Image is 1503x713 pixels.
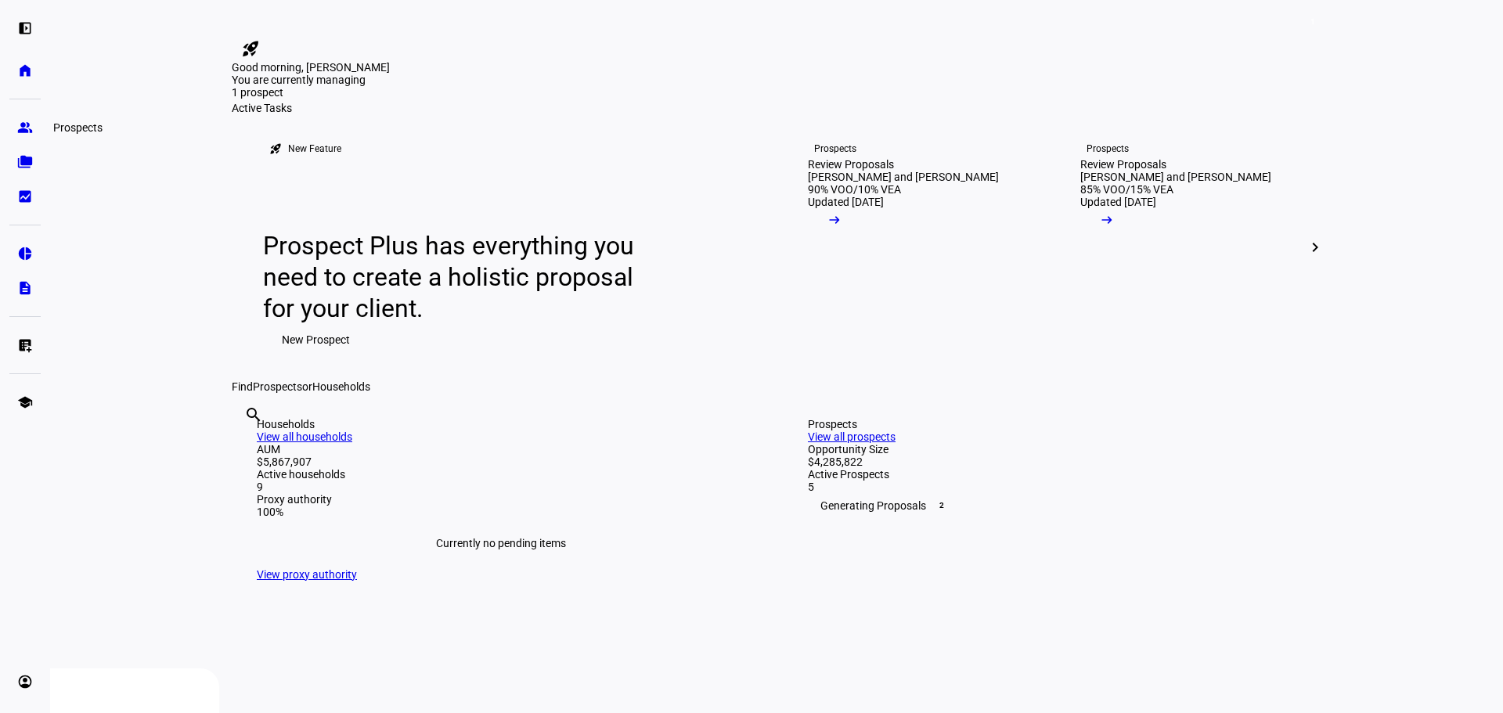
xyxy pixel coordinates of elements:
div: Currently no pending items [257,518,745,568]
button: New Prospect [263,324,369,355]
a: folder_copy [9,146,41,178]
div: Proxy authority [257,493,745,506]
div: Prospects [1087,142,1129,155]
div: Updated [DATE] [808,196,884,208]
eth-mat-symbol: bid_landscape [17,189,33,204]
eth-mat-symbol: school [17,394,33,410]
a: ProspectsReview Proposals[PERSON_NAME] and [PERSON_NAME] 90% VOO/10% VEAUpdated [DATE] [783,114,1043,380]
div: [PERSON_NAME] and [PERSON_NAME] 90% VOO/10% VEA [808,171,1018,196]
div: Opportunity Size [808,443,1296,456]
eth-mat-symbol: pie_chart [17,246,33,261]
span: Prospects [253,380,302,393]
div: 1 prospect [232,86,388,99]
mat-icon: rocket_launch [241,39,260,58]
a: group [9,112,41,143]
eth-mat-symbol: group [17,120,33,135]
a: View proxy authority [257,568,357,581]
div: Prospects [47,118,109,137]
eth-mat-symbol: account_circle [17,674,33,690]
a: bid_landscape [9,181,41,212]
div: Active households [257,468,745,481]
div: Households [257,418,745,430]
div: 100% [257,506,745,518]
span: Households [312,380,370,393]
a: pie_chart [9,238,41,269]
div: Active Prospects [808,468,1296,481]
a: description [9,272,41,304]
div: 9 [257,481,745,493]
a: View all households [257,430,352,443]
span: New Prospect [282,324,350,355]
div: Prospects [808,418,1296,430]
div: Good morning, [PERSON_NAME] [232,61,1321,74]
mat-icon: arrow_right_alt [1099,212,1115,228]
div: AUM [257,443,745,456]
div: Find or [232,380,1321,393]
eth-mat-symbol: description [17,280,33,296]
div: 5 [808,481,1296,493]
mat-icon: chevron_right [1306,238,1325,257]
eth-mat-symbol: home [17,63,33,78]
div: Active Tasks [232,102,1321,114]
eth-mat-symbol: folder_copy [17,154,33,170]
div: $4,285,822 [808,456,1296,468]
mat-icon: search [244,405,263,424]
eth-mat-symbol: list_alt_add [17,337,33,353]
div: Updated [DATE] [1080,196,1156,208]
input: Enter name of prospect or household [244,427,247,445]
div: Review Proposals [1080,158,1166,171]
div: Review Proposals [808,158,894,171]
a: home [9,55,41,86]
a: View all prospects [808,430,896,443]
eth-mat-symbol: left_panel_open [17,20,33,36]
div: Prospect Plus has everything you need to create a holistic proposal for your client. [263,230,649,324]
span: You are currently managing [232,74,366,86]
a: ProspectsReview Proposals[PERSON_NAME] and [PERSON_NAME] 85% VOO/15% VEAUpdated [DATE] [1055,114,1315,380]
div: Prospects [814,142,856,155]
span: 2 [935,499,948,512]
div: New Feature [288,142,341,155]
div: $5,867,907 [257,456,745,468]
mat-icon: rocket_launch [269,142,282,155]
div: [PERSON_NAME] and [PERSON_NAME] 85% VOO/15% VEA [1080,171,1290,196]
mat-icon: arrow_right_alt [827,212,842,228]
span: 1 [1307,16,1319,28]
div: Generating Proposals [808,493,1296,518]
